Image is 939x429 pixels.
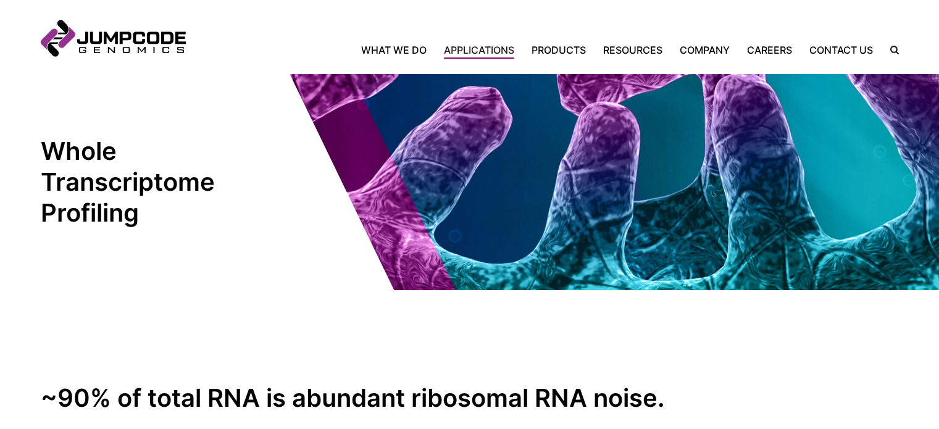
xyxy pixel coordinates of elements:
label: Search the site. [882,46,899,54]
a: Products [523,43,595,57]
h1: Whole Transcriptome Profiling [41,136,263,228]
a: Resources [595,43,671,57]
strong: ~90% of total RNA is abundant ribosomal RNA noise. [41,383,665,413]
a: Company [671,43,738,57]
nav: Primary Navigation [186,43,882,57]
a: Careers [738,43,801,57]
a: What We Do [361,43,435,57]
a: Applications [435,43,523,57]
a: Contact Us [801,43,882,57]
